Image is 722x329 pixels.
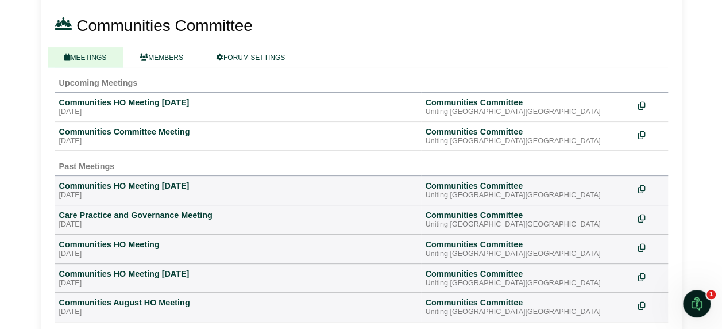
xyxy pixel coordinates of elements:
a: Communities Committee Uniting [GEOGRAPHIC_DATA][GEOGRAPHIC_DATA] [426,210,629,229]
a: Communities HO Meeting [DATE] [59,239,416,259]
div: Communities August HO Meeting [59,297,416,308]
div: [DATE] [59,250,416,259]
a: Communities HO Meeting [DATE] [DATE] [59,97,416,117]
div: Make a copy [638,210,663,225]
div: Communities HO Meeting [59,239,416,250]
div: Communities Committee [426,210,629,220]
div: [DATE] [59,108,416,117]
div: Communities Committee Meeting [59,127,416,137]
div: Uniting [GEOGRAPHIC_DATA][GEOGRAPHIC_DATA] [426,137,629,146]
a: FORUM SETTINGS [200,47,302,67]
span: Upcoming Meetings [59,78,138,87]
div: Uniting [GEOGRAPHIC_DATA][GEOGRAPHIC_DATA] [426,308,629,317]
div: Communities Committee [426,297,629,308]
div: Uniting [GEOGRAPHIC_DATA][GEOGRAPHIC_DATA] [426,220,629,229]
div: Uniting [GEOGRAPHIC_DATA][GEOGRAPHIC_DATA] [426,108,629,117]
div: Communities HO Meeting [DATE] [59,181,416,191]
div: Communities Committee [426,97,629,108]
a: Communities Committee Uniting [GEOGRAPHIC_DATA][GEOGRAPHIC_DATA] [426,239,629,259]
div: Communities Committee [426,127,629,137]
a: Communities Committee Uniting [GEOGRAPHIC_DATA][GEOGRAPHIC_DATA] [426,127,629,146]
a: Communities August HO Meeting [DATE] [59,297,416,317]
div: [DATE] [59,308,416,317]
div: Make a copy [638,269,663,284]
div: Communities HO Meeting [DATE] [59,97,416,108]
a: Communities Committee Meeting [DATE] [59,127,416,146]
div: [DATE] [59,220,416,229]
div: Care Practice and Governance Meeting [59,210,416,220]
iframe: Intercom live chat [683,290,711,317]
div: Make a copy [638,181,663,196]
div: Communities HO Meeting [DATE] [59,269,416,279]
a: Communities Committee Uniting [GEOGRAPHIC_DATA][GEOGRAPHIC_DATA] [426,181,629,200]
div: [DATE] [59,191,416,200]
div: Communities Committee [426,269,629,279]
a: MEETINGS [48,47,123,67]
a: MEMBERS [123,47,200,67]
span: Communities Committee [76,17,253,35]
div: [DATE] [59,137,416,146]
a: Communities HO Meeting [DATE] [DATE] [59,269,416,288]
div: Communities Committee [426,239,629,250]
div: Make a copy [638,239,663,255]
div: Uniting [GEOGRAPHIC_DATA][GEOGRAPHIC_DATA] [426,191,629,200]
div: [DATE] [59,279,416,288]
a: Communities Committee Uniting [GEOGRAPHIC_DATA][GEOGRAPHIC_DATA] [426,297,629,317]
div: Make a copy [638,297,663,313]
a: Communities Committee Uniting [GEOGRAPHIC_DATA][GEOGRAPHIC_DATA] [426,269,629,288]
span: Past Meetings [59,162,115,171]
div: Uniting [GEOGRAPHIC_DATA][GEOGRAPHIC_DATA] [426,250,629,259]
div: Make a copy [638,97,663,113]
div: Make a copy [638,127,663,142]
div: Communities Committee [426,181,629,191]
a: Communities HO Meeting [DATE] [DATE] [59,181,416,200]
a: Communities Committee Uniting [GEOGRAPHIC_DATA][GEOGRAPHIC_DATA] [426,97,629,117]
span: 1 [706,290,716,299]
div: Uniting [GEOGRAPHIC_DATA][GEOGRAPHIC_DATA] [426,279,629,288]
a: Care Practice and Governance Meeting [DATE] [59,210,416,229]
